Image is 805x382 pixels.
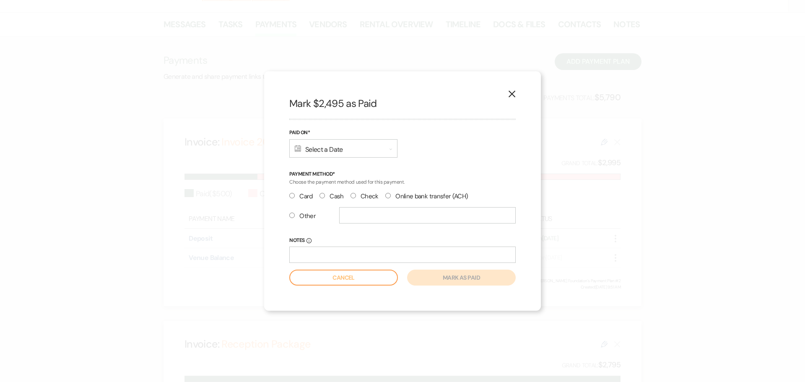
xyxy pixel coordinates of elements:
label: Cash [319,191,344,202]
label: Paid On* [289,128,397,138]
label: Check [351,191,379,202]
label: Online bank transfer (ACH) [385,191,468,202]
input: Other [289,213,295,218]
span: Choose the payment method used for this payment. [289,179,405,185]
input: Check [351,193,356,198]
input: Cash [319,193,325,198]
label: Notes [289,236,516,245]
div: Select a Date [289,139,397,158]
h2: Mark $2,495 as Paid [289,96,516,111]
label: Other [289,210,316,222]
button: Mark as paid [407,270,516,286]
button: Cancel [289,270,398,286]
input: Online bank transfer (ACH) [385,193,391,198]
input: Card [289,193,295,198]
p: Payment Method* [289,170,516,178]
label: Card [289,191,313,202]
